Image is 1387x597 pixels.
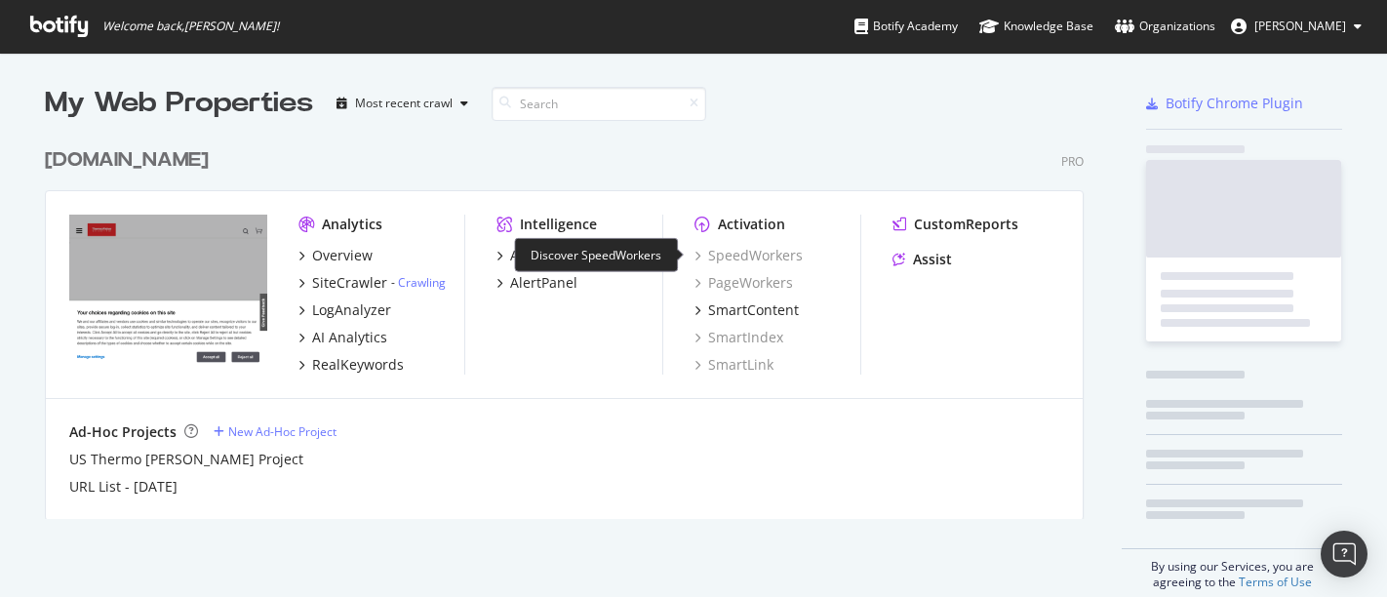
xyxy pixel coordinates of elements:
[496,246,590,265] a: ActionBoard
[718,215,785,234] div: Activation
[1061,153,1084,170] div: Pro
[69,215,267,373] img: thermofisher.com
[322,215,382,234] div: Analytics
[214,423,337,440] a: New Ad-Hoc Project
[694,300,799,320] a: SmartContent
[312,300,391,320] div: LogAnalyzer
[312,355,404,375] div: RealKeywords
[45,84,313,123] div: My Web Properties
[1146,94,1303,113] a: Botify Chrome Plugin
[510,246,590,265] div: ActionBoard
[298,355,404,375] a: RealKeywords
[1122,548,1342,590] div: By using our Services, you are agreeing to the
[228,423,337,440] div: New Ad-Hoc Project
[1239,574,1312,590] a: Terms of Use
[520,215,597,234] div: Intelligence
[892,215,1018,234] a: CustomReports
[514,238,678,272] div: Discover SpeedWorkers
[298,300,391,320] a: LogAnalyzer
[298,328,387,347] a: AI Analytics
[694,328,783,347] a: SmartIndex
[492,87,706,121] input: Search
[45,146,217,175] a: [DOMAIN_NAME]
[355,98,453,109] div: Most recent crawl
[979,17,1093,36] div: Knowledge Base
[694,273,793,293] a: PageWorkers
[1215,11,1377,42] button: [PERSON_NAME]
[312,328,387,347] div: AI Analytics
[854,17,958,36] div: Botify Academy
[708,300,799,320] div: SmartContent
[69,477,178,497] a: URL List - [DATE]
[102,19,279,34] span: Welcome back, [PERSON_NAME] !
[312,273,387,293] div: SiteCrawler
[510,273,577,293] div: AlertPanel
[391,274,446,291] div: -
[694,246,803,265] a: SpeedWorkers
[892,250,952,269] a: Assist
[1115,17,1215,36] div: Organizations
[45,123,1099,519] div: grid
[914,215,1018,234] div: CustomReports
[1321,531,1367,577] div: Open Intercom Messenger
[913,250,952,269] div: Assist
[69,422,177,442] div: Ad-Hoc Projects
[329,88,476,119] button: Most recent crawl
[694,355,773,375] a: SmartLink
[298,273,446,293] a: SiteCrawler- Crawling
[298,246,373,265] a: Overview
[312,246,373,265] div: Overview
[1254,18,1346,34] span: Prashant Kumar
[398,274,446,291] a: Crawling
[496,273,577,293] a: AlertPanel
[45,146,209,175] div: [DOMAIN_NAME]
[69,450,303,469] a: US Thermo [PERSON_NAME] Project
[1166,94,1303,113] div: Botify Chrome Plugin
